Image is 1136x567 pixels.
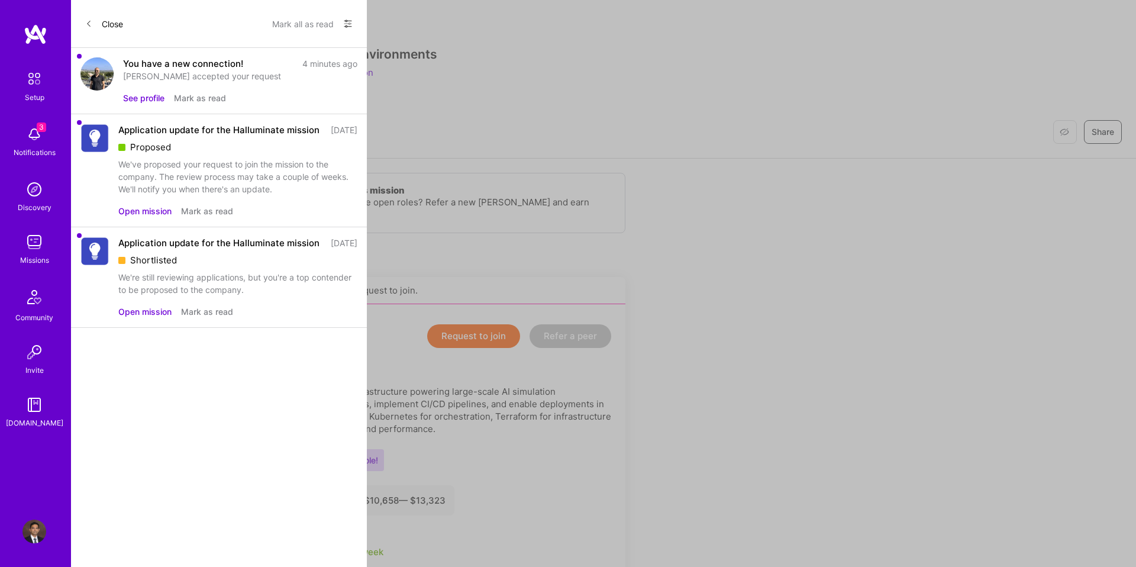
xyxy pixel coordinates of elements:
button: Close [85,14,123,33]
div: [DOMAIN_NAME] [6,417,63,429]
img: Community [20,283,49,311]
button: Open mission [118,305,172,318]
img: discovery [22,178,46,201]
div: [DATE] [331,124,357,136]
button: Open mission [118,205,172,217]
div: You have a new connection! [123,57,243,70]
a: User Avatar [20,520,49,543]
img: logo [24,24,47,45]
button: Mark as read [174,92,226,104]
button: See profile [123,92,164,104]
img: Company Logo [80,124,109,152]
button: Mark as read [181,205,233,217]
div: Proposed [118,141,357,153]
button: Mark all as read [272,14,334,33]
div: Application update for the Halluminate mission [118,237,319,249]
div: 4 minutes ago [302,57,357,70]
img: Invite [22,340,46,364]
img: Company Logo [80,237,109,265]
div: [PERSON_NAME] accepted your request [123,70,357,82]
div: Application update for the Halluminate mission [118,124,319,136]
div: Shortlisted [118,254,357,266]
div: We're still reviewing applications, but you're a top contender to be proposed to the company. [118,271,357,296]
div: Discovery [18,201,51,214]
div: Invite [25,364,44,376]
button: Mark as read [181,305,233,318]
img: guide book [22,393,46,417]
div: We've proposed your request to join the mission to the company. The review process may take a cou... [118,158,357,195]
div: Setup [25,91,44,104]
div: [DATE] [331,237,357,249]
div: Community [15,311,53,324]
img: User Avatar [22,520,46,543]
img: setup [22,66,47,91]
img: teamwork [22,230,46,254]
img: user avatar [80,57,114,91]
div: Missions [20,254,49,266]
